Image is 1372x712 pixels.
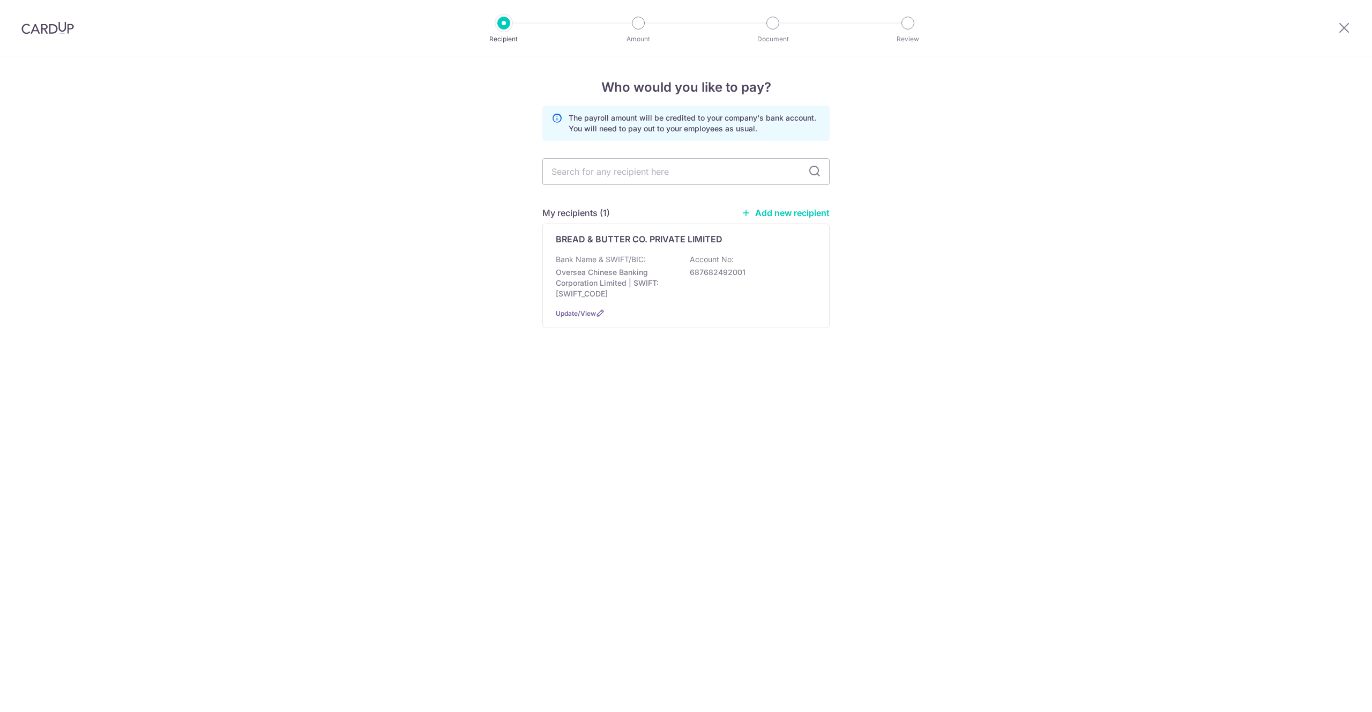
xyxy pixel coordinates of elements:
input: Search for any recipient here [542,158,830,185]
p: The payroll amount will be credited to your company's bank account. You will need to pay out to y... [569,113,821,134]
h5: My recipients (1) [542,206,610,219]
p: Amount [599,34,678,44]
iframe: Opens a widget where you can find more information [1303,680,1361,707]
img: CardUp [21,21,74,34]
p: 687682492001 [690,267,810,278]
a: Add new recipient [741,207,830,218]
p: Account No: [690,254,734,265]
p: Review [868,34,948,44]
a: Update/View [556,309,596,317]
p: Document [733,34,812,44]
p: Oversea Chinese Banking Corporation Limited | SWIFT: [SWIFT_CODE] [556,267,676,299]
p: Recipient [464,34,543,44]
h4: Who would you like to pay? [542,78,830,97]
p: BREAD & BUTTER CO. PRIVATE LIMITED [556,233,722,246]
p: Bank Name & SWIFT/BIC: [556,254,646,265]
